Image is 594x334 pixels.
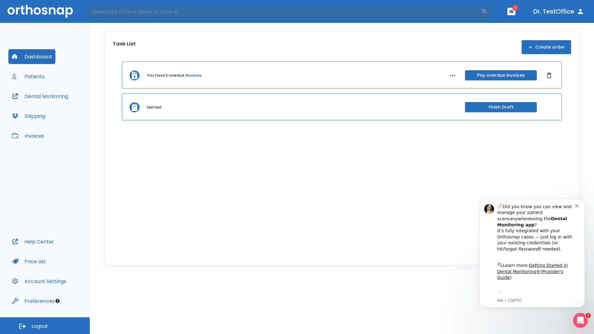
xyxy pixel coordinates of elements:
[470,193,594,311] iframe: Intercom notifications message
[8,254,49,269] button: Price List
[185,73,201,78] a: invoices
[522,40,571,54] button: Create order
[27,97,105,129] div: Download the app: | ​ Let us know if you need help getting started!
[544,71,554,80] button: Dismiss
[55,298,60,304] div: Tooltip anchor
[512,5,519,11] span: 1
[573,313,588,328] iframe: Intercom live chat
[147,73,184,78] p: You have 3 overdue
[8,89,72,104] button: Dental Monitoring
[465,70,537,80] button: Pay overdue invoices
[147,105,161,110] p: test test
[113,40,136,54] p: Task List
[586,313,591,318] span: 1
[7,5,73,18] img: Orthosnap
[27,99,82,110] a: App Store
[465,102,537,112] button: Finish Draft
[531,6,587,17] button: Dr. TestOffice
[8,69,48,84] button: Patients
[105,10,110,15] button: Dismiss notification
[8,293,58,308] button: Preferences
[32,323,48,330] span: Logout
[8,234,58,249] button: Help Center
[8,128,48,143] button: Invoices
[8,109,49,123] button: Shipping
[27,105,105,110] p: Message from Ma, sent 8w ago
[88,5,481,18] input: Search by Patient Name or Case #
[8,49,55,64] button: Dashboard
[8,274,70,289] button: Account Settings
